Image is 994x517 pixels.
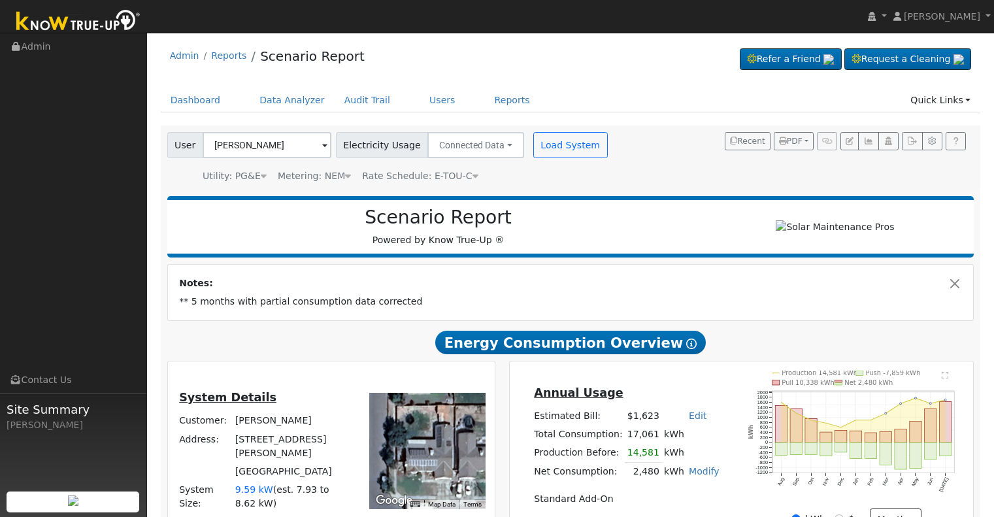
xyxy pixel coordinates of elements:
button: Multi-Series Graph [858,132,878,150]
text: Push -7,859 kWh [866,370,921,377]
rect: onclick="" [910,422,921,443]
img: retrieve [953,54,964,65]
text: -1200 [756,470,769,476]
td: Total Consumption: [532,425,625,443]
td: System Size: [177,480,233,512]
rect: onclick="" [805,442,817,454]
button: Login As [878,132,899,150]
rect: onclick="" [925,442,936,459]
rect: onclick="" [775,442,787,456]
rect: onclick="" [880,432,891,443]
text: Dec [837,476,846,487]
td: kWh [662,462,687,481]
circle: onclick="" [825,422,827,424]
span: ) [273,498,277,509]
text: 1400 [757,405,768,410]
text: 2000 [757,390,768,395]
a: Quick Links [901,88,980,112]
circle: onclick="" [840,427,842,429]
rect: onclick="" [835,431,847,443]
rect: onclick="" [865,433,877,443]
rect: onclick="" [925,409,936,443]
img: Solar Maintenance Pros [776,220,894,234]
text: Net 2,480 kWh [845,379,893,386]
a: Refer a Friend [740,48,842,71]
circle: onclick="" [795,412,797,414]
circle: onclick="" [885,412,887,414]
img: Google [373,492,416,509]
img: Know True-Up [10,7,147,37]
rect: onclick="" [880,442,891,465]
u: System Details [179,391,276,404]
text:  [942,371,949,379]
text: kWh [748,425,755,439]
td: [PERSON_NAME] [233,412,351,430]
button: Export Interval Data [902,132,922,150]
a: Admin [170,50,199,61]
text: -800 [759,460,769,466]
a: Edit [689,410,706,421]
u: Annual Usage [534,386,623,399]
text: -1000 [756,465,769,471]
rect: onclick="" [775,406,787,443]
td: $1,623 [625,407,661,425]
img: retrieve [68,495,78,506]
img: retrieve [823,54,834,65]
button: Connected Data [427,132,524,158]
a: Request a Cleaning [844,48,971,71]
i: Show Help [686,339,697,349]
rect: onclick="" [790,409,802,443]
a: Dashboard [161,88,231,112]
td: Standard Add-On [532,490,721,509]
text: Pull 10,338 kWh [782,379,835,386]
div: [PERSON_NAME] [7,418,140,432]
text: 1000 [757,414,768,420]
span: 9.59 kW [235,484,273,495]
circle: onclick="" [810,420,812,422]
td: 2,480 [625,462,661,481]
rect: onclick="" [910,442,921,469]
circle: onclick="" [870,420,872,422]
button: Close [948,276,962,290]
text: 600 [760,425,768,431]
text: Mar [881,476,890,487]
td: [GEOGRAPHIC_DATA] [233,462,351,480]
rect: onclick="" [895,429,906,443]
span: Alias: H2ETOUCN [362,171,478,181]
span: est. 7.93 to 8.62 kW [235,484,329,509]
a: Reports [211,50,246,61]
button: Map Data [428,500,456,509]
strong: Notes: [179,278,213,288]
text: Jan [852,477,860,487]
td: kWh [662,425,722,443]
text: Feb [867,477,875,487]
button: Edit User [840,132,859,150]
text: -400 [759,450,769,456]
rect: onclick="" [820,442,832,456]
span: Electricity Usage [336,132,428,158]
div: Powered by Know True-Up ® [174,207,703,247]
a: Scenario Report [260,48,365,64]
text: -200 [759,445,769,451]
text: Jun [926,477,935,487]
rect: onclick="" [790,442,802,454]
button: PDF [774,132,814,150]
td: Customer: [177,412,233,430]
rect: onclick="" [895,442,906,469]
text: 400 [760,429,768,435]
a: Open this area in Google Maps (opens a new window) [373,492,416,509]
text: 1600 [757,399,768,405]
rect: onclick="" [850,431,862,443]
text: 800 [760,420,768,425]
rect: onclick="" [940,442,952,456]
td: ** 5 months with partial consumption data corrected [177,293,965,311]
td: 17,061 [625,425,661,443]
text: Nov [821,476,831,487]
td: Address: [177,430,233,462]
span: ( [273,484,277,495]
span: PDF [779,137,803,146]
span: Energy Consumption Overview [435,331,706,354]
button: Load System [533,132,608,158]
rect: onclick="" [805,419,817,442]
circle: onclick="" [930,403,932,405]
